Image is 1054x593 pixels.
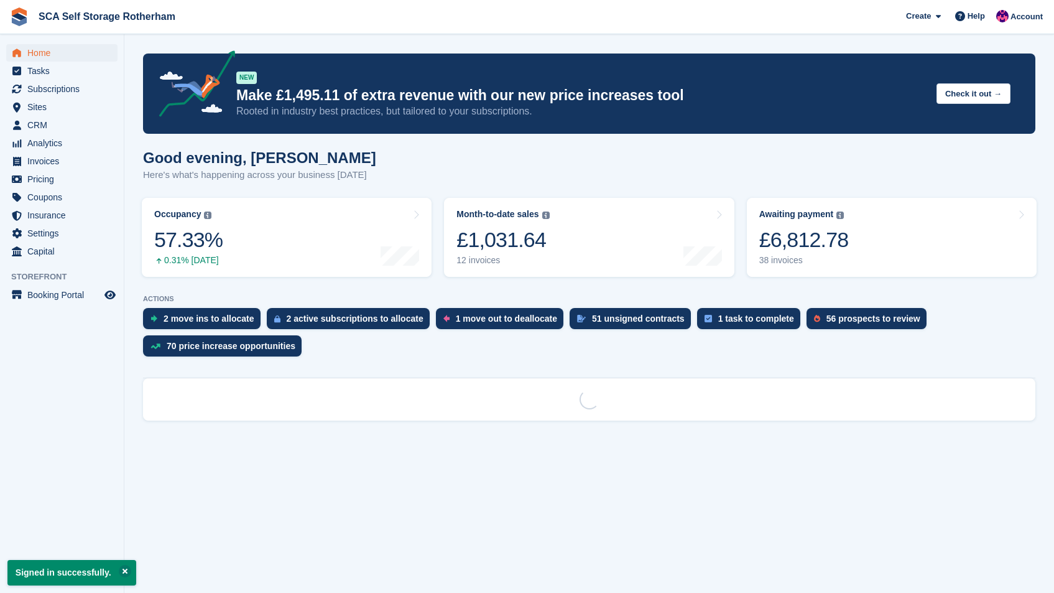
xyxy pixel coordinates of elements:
[167,341,295,351] div: 70 price increase opportunities
[697,308,807,335] a: 1 task to complete
[143,308,267,335] a: 2 move ins to allocate
[906,10,931,22] span: Create
[826,314,920,324] div: 56 prospects to review
[27,207,102,224] span: Insurance
[542,212,550,219] img: icon-info-grey-7440780725fd019a000dd9b08b2336e03edf1995a4989e88bcd33f0948082b44.svg
[236,72,257,84] div: NEW
[103,287,118,302] a: Preview store
[34,6,180,27] a: SCA Self Storage Rotherham
[267,308,436,335] a: 2 active subscriptions to allocate
[747,198,1037,277] a: Awaiting payment £6,812.78 38 invoices
[456,227,549,253] div: £1,031.64
[143,295,1035,303] p: ACTIONS
[142,198,432,277] a: Occupancy 57.33% 0.31% [DATE]
[27,116,102,134] span: CRM
[27,286,102,304] span: Booking Portal
[592,314,685,324] div: 51 unsigned contracts
[6,170,118,188] a: menu
[456,209,539,220] div: Month-to-date sales
[456,255,549,266] div: 12 invoices
[6,207,118,224] a: menu
[570,308,697,335] a: 51 unsigned contracts
[936,83,1010,104] button: Check it out →
[27,134,102,152] span: Analytics
[27,243,102,260] span: Capital
[6,98,118,116] a: menu
[236,105,927,118] p: Rooted in industry best practices, but tailored to your subscriptions.
[27,44,102,62] span: Home
[143,335,308,363] a: 70 price increase opportunities
[6,134,118,152] a: menu
[759,227,849,253] div: £6,812.78
[443,315,450,322] img: move_outs_to_deallocate_icon-f764333ba52eb49d3ac5e1228854f67142a1ed5810a6f6cc68b1a99e826820c5.svg
[27,152,102,170] span: Invoices
[814,315,820,322] img: prospect-51fa495bee0391a8d652442698ab0144808aea92771e9ea1ae160a38d050c398.svg
[150,315,157,322] img: move_ins_to_allocate_icon-fdf77a2bb77ea45bf5b3d319d69a93e2d87916cf1d5bf7949dd705db3b84f3ca.svg
[807,308,933,335] a: 56 prospects to review
[27,225,102,242] span: Settings
[705,315,712,322] img: task-75834270c22a3079a89374b754ae025e5fb1db73e45f91037f5363f120a921f8.svg
[27,189,102,206] span: Coupons
[6,152,118,170] a: menu
[6,243,118,260] a: menu
[27,62,102,80] span: Tasks
[27,80,102,98] span: Subscriptions
[204,212,211,219] img: icon-info-grey-7440780725fd019a000dd9b08b2336e03edf1995a4989e88bcd33f0948082b44.svg
[6,44,118,62] a: menu
[236,86,927,105] p: Make £1,495.11 of extra revenue with our new price increases tool
[10,7,29,26] img: stora-icon-8386f47178a22dfd0bd8f6a31ec36ba5ce8667c1dd55bd0f319d3a0aa187defe.svg
[456,314,557,324] div: 1 move out to deallocate
[11,271,124,283] span: Storefront
[6,80,118,98] a: menu
[836,212,844,219] img: icon-info-grey-7440780725fd019a000dd9b08b2336e03edf1995a4989e88bcd33f0948082b44.svg
[164,314,254,324] div: 2 move ins to allocate
[718,314,794,324] div: 1 task to complete
[6,225,118,242] a: menu
[6,286,118,304] a: menu
[996,10,1009,22] img: Sam Chapman
[968,10,985,22] span: Help
[154,255,223,266] div: 0.31% [DATE]
[6,62,118,80] a: menu
[154,227,223,253] div: 57.33%
[143,168,376,182] p: Here's what's happening across your business [DATE]
[759,255,849,266] div: 38 invoices
[577,315,586,322] img: contract_signature_icon-13c848040528278c33f63329250d36e43548de30e8caae1d1a13099fd9432cc5.svg
[27,170,102,188] span: Pricing
[27,98,102,116] span: Sites
[7,560,136,586] p: Signed in successfully.
[287,314,423,324] div: 2 active subscriptions to allocate
[6,116,118,134] a: menu
[149,50,236,121] img: price-adjustments-announcement-icon-8257ccfd72463d97f412b2fc003d46551f7dbcb40ab6d574587a9cd5c0d94...
[444,198,734,277] a: Month-to-date sales £1,031.64 12 invoices
[759,209,834,220] div: Awaiting payment
[6,189,118,206] a: menu
[436,308,570,335] a: 1 move out to deallocate
[150,343,160,349] img: price_increase_opportunities-93ffe204e8149a01c8c9dc8f82e8f89637d9d84a8eef4429ea346261dce0b2c0.svg
[143,149,376,166] h1: Good evening, [PERSON_NAME]
[274,315,280,323] img: active_subscription_to_allocate_icon-d502201f5373d7db506a760aba3b589e785aa758c864c3986d89f69b8ff3...
[154,209,201,220] div: Occupancy
[1010,11,1043,23] span: Account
